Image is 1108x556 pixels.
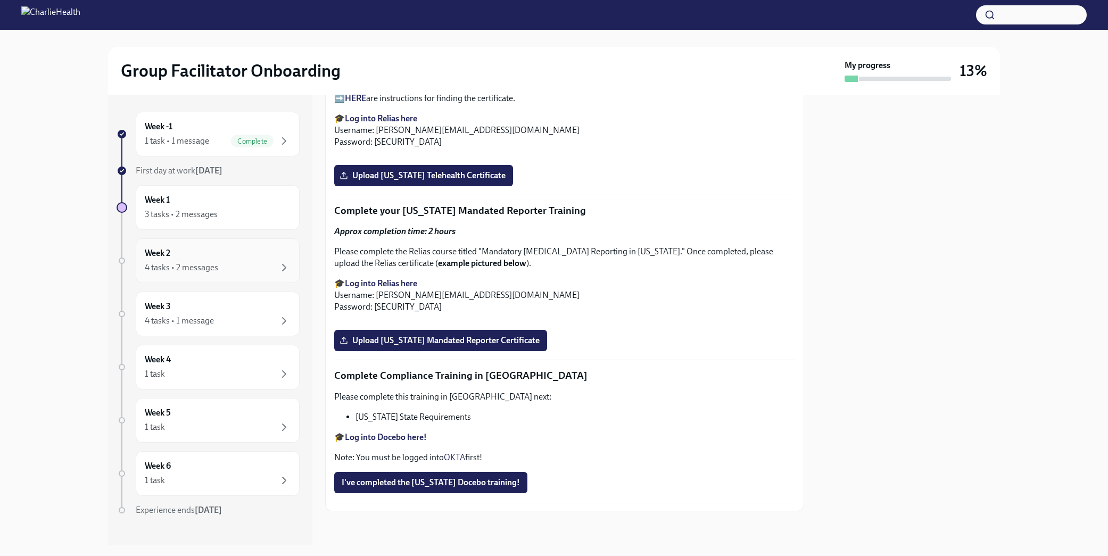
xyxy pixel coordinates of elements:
a: Week 34 tasks • 1 message [117,292,300,336]
p: 🎓 [334,431,795,443]
span: Complete [231,137,274,145]
strong: [DATE] [195,165,222,176]
a: Log into Docebo here! [345,432,427,442]
div: 3 tasks • 2 messages [145,209,218,220]
p: Note: You must be logged into first! [334,452,795,463]
a: Week 51 task [117,398,300,443]
label: Upload [US_STATE] Mandated Reporter Certificate [334,330,547,351]
img: CharlieHealth [21,6,80,23]
div: 1 task [145,475,165,486]
div: 4 tasks • 2 messages [145,262,218,273]
a: Week 13 tasks • 2 messages [117,185,300,230]
a: Week 61 task [117,451,300,496]
span: Experience ends [136,505,222,515]
a: OKTA [444,452,465,462]
span: I've completed the [US_STATE] Docebo training! [342,477,520,488]
div: 1 task [145,421,165,433]
h6: Week 6 [145,460,171,472]
p: 🎓 Username: [PERSON_NAME][EMAIL_ADDRESS][DOMAIN_NAME] Password: [SECURITY_DATA] [334,113,795,148]
a: HERE [345,93,366,103]
a: Week 41 task [117,345,300,389]
h6: Week 1 [145,194,170,206]
p: 🎓 Username: [PERSON_NAME][EMAIL_ADDRESS][DOMAIN_NAME] Password: [SECURITY_DATA] [334,278,795,313]
h6: Week 5 [145,407,171,419]
strong: example pictured below [438,258,526,268]
button: I've completed the [US_STATE] Docebo training! [334,472,527,493]
strong: My progress [845,60,890,71]
a: Week -11 task • 1 messageComplete [117,112,300,156]
p: Please complete this training in [GEOGRAPHIC_DATA] next: [334,391,795,403]
p: Complete Compliance Training in [GEOGRAPHIC_DATA] [334,369,795,383]
strong: [DATE] [195,505,222,515]
div: 1 task • 1 message [145,135,209,147]
a: Week 24 tasks • 2 messages [117,238,300,283]
span: First day at work [136,165,222,176]
div: 4 tasks • 1 message [145,315,214,327]
p: Please complete the Relias course titled "Mandatory [MEDICAL_DATA] Reporting in [US_STATE]." Once... [334,246,795,269]
h6: Week 2 [145,247,170,259]
h6: Week 4 [145,354,171,366]
p: Complete your [US_STATE] Mandated Reporter Training [334,204,795,218]
span: Upload [US_STATE] Telehealth Certificate [342,170,506,181]
a: Log into Relias here [345,113,417,123]
label: Upload [US_STATE] Telehealth Certificate [334,165,513,186]
strong: Approx completion time: 2 hours [334,226,456,236]
li: [US_STATE] State Requirements [355,411,795,423]
div: 1 task [145,368,165,380]
h6: Week -1 [145,121,172,132]
a: First day at work[DATE] [117,165,300,177]
h3: 13% [960,61,987,80]
h6: Week 3 [145,301,171,312]
a: Log into Relias here [345,278,417,288]
h2: Group Facilitator Onboarding [121,60,341,81]
span: Upload [US_STATE] Mandated Reporter Certificate [342,335,540,346]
